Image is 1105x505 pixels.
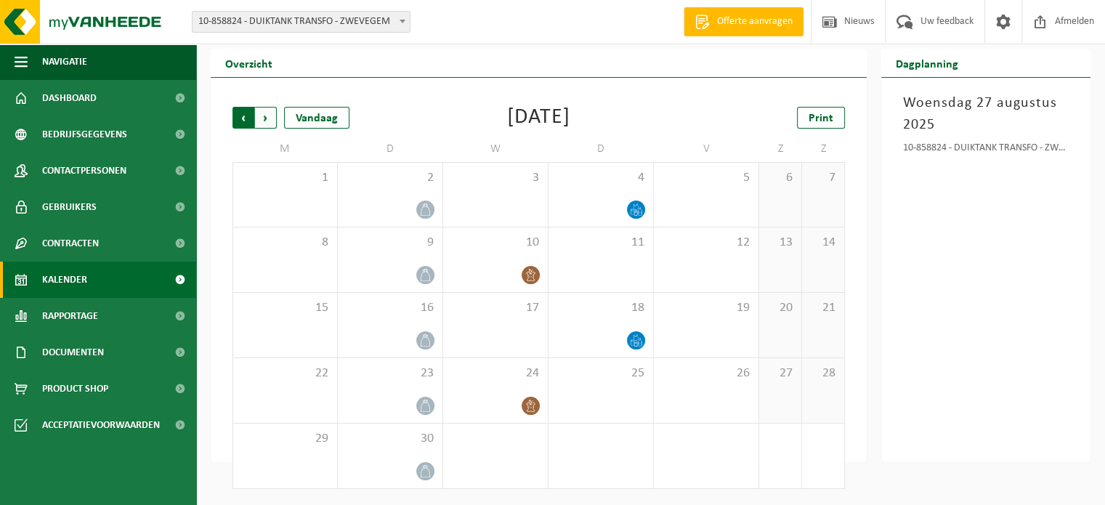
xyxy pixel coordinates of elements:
[42,80,97,116] span: Dashboard
[443,136,549,162] td: W
[42,44,87,80] span: Navigatie
[802,136,845,162] td: Z
[450,300,541,316] span: 17
[713,15,796,29] span: Offerte aanvragen
[450,170,541,186] span: 3
[42,371,108,407] span: Product Shop
[684,7,804,36] a: Offerte aanvragen
[766,365,794,381] span: 27
[345,170,435,186] span: 2
[211,49,287,77] h2: Overzicht
[240,235,330,251] span: 8
[193,12,410,32] span: 10-858824 - DUIKTANK TRANSFO - ZWEVEGEM
[507,107,570,129] div: [DATE]
[345,431,435,447] span: 30
[661,365,751,381] span: 26
[766,235,794,251] span: 13
[766,170,794,186] span: 6
[345,235,435,251] span: 9
[232,136,338,162] td: M
[345,365,435,381] span: 23
[661,235,751,251] span: 12
[232,107,254,129] span: Vorige
[903,143,1069,158] div: 10-858824 - DUIKTANK TRANSFO - ZWEVEGEM
[240,365,330,381] span: 22
[345,300,435,316] span: 16
[797,107,845,129] a: Print
[809,170,837,186] span: 7
[654,136,759,162] td: V
[903,92,1069,136] h3: Woensdag 27 augustus 2025
[759,136,802,162] td: Z
[42,153,126,189] span: Contactpersonen
[42,334,104,371] span: Documenten
[240,170,330,186] span: 1
[766,300,794,316] span: 20
[42,407,160,443] span: Acceptatievoorwaarden
[338,136,443,162] td: D
[255,107,277,129] span: Volgende
[42,298,98,334] span: Rapportage
[556,170,646,186] span: 4
[42,189,97,225] span: Gebruikers
[549,136,654,162] td: D
[192,11,410,33] span: 10-858824 - DUIKTANK TRANSFO - ZWEVEGEM
[809,365,837,381] span: 28
[556,235,646,251] span: 11
[450,235,541,251] span: 10
[661,300,751,316] span: 19
[661,170,751,186] span: 5
[556,300,646,316] span: 18
[809,300,837,316] span: 21
[450,365,541,381] span: 24
[42,262,87,298] span: Kalender
[284,107,349,129] div: Vandaag
[556,365,646,381] span: 25
[240,300,330,316] span: 15
[240,431,330,447] span: 29
[42,225,99,262] span: Contracten
[809,113,833,124] span: Print
[42,116,127,153] span: Bedrijfsgegevens
[881,49,973,77] h2: Dagplanning
[809,235,837,251] span: 14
